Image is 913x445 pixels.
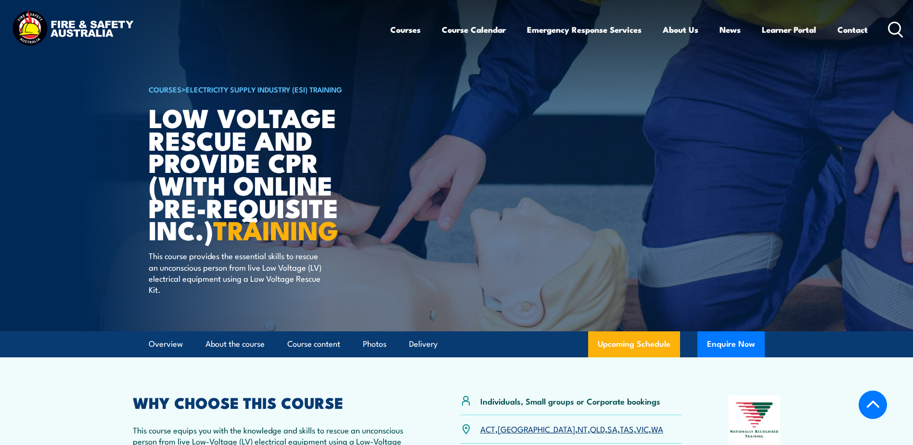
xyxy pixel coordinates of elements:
a: Electricity Supply Industry (ESI) Training [186,84,342,94]
a: Courses [390,17,421,42]
a: Delivery [409,331,437,357]
h6: > [149,83,386,95]
a: Course content [287,331,340,357]
a: Upcoming Schedule [588,331,680,357]
a: COURSES [149,84,181,94]
a: WA [651,423,663,434]
p: Individuals, Small groups or Corporate bookings [480,395,660,406]
a: Overview [149,331,183,357]
a: About Us [663,17,698,42]
a: NT [578,423,588,434]
a: Photos [363,331,386,357]
a: VIC [636,423,649,434]
a: SA [607,423,617,434]
strong: TRAINING [213,209,338,249]
a: Course Calendar [442,17,506,42]
img: Nationally Recognised Training logo. [729,395,781,445]
a: [GEOGRAPHIC_DATA] [498,423,575,434]
button: Enquire Now [697,331,765,357]
a: ACT [480,423,495,434]
a: Learner Portal [762,17,816,42]
a: News [720,17,741,42]
p: This course provides the essential skills to rescue an unconscious person from live Low Voltage (... [149,250,324,295]
p: , , , , , , , [480,423,663,434]
a: Contact [837,17,868,42]
h1: Low Voltage Rescue and Provide CPR (with online Pre-requisite inc.) [149,106,386,241]
h2: WHY CHOOSE THIS COURSE [133,395,414,409]
a: QLD [590,423,605,434]
a: About the course [206,331,265,357]
a: TAS [620,423,634,434]
a: Emergency Response Services [527,17,642,42]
